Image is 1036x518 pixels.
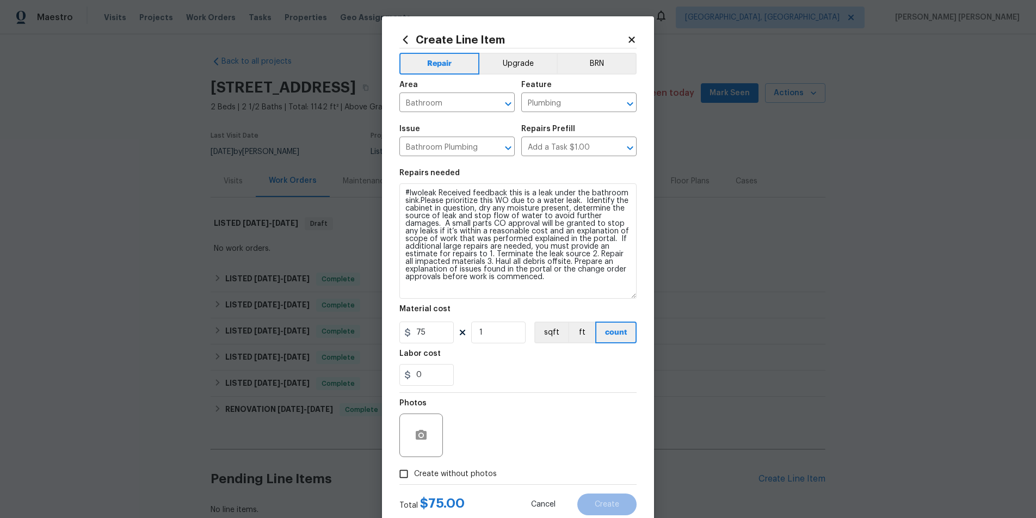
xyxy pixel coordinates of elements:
h5: Labor cost [399,350,441,357]
button: ft [568,322,595,343]
div: Total [399,498,465,511]
button: Cancel [514,494,573,515]
button: Open [622,140,638,156]
span: Cancel [531,501,556,509]
h5: Photos [399,399,427,407]
h5: Material cost [399,305,451,313]
button: Repair [399,53,479,75]
button: Open [501,96,516,112]
button: Upgrade [479,53,557,75]
button: BRN [557,53,637,75]
h5: Feature [521,81,552,89]
button: Open [501,140,516,156]
button: count [595,322,637,343]
button: Open [622,96,638,112]
button: sqft [534,322,568,343]
h5: Area [399,81,418,89]
h5: Issue [399,125,420,133]
span: Create [595,501,619,509]
button: Create [577,494,637,515]
span: Create without photos [414,468,497,480]
h5: Repairs needed [399,169,460,177]
h2: Create Line Item [399,34,627,46]
h5: Repairs Prefill [521,125,575,133]
textarea: #lwoleak Received feedback this is a leak under the bathroom sink.Please prioritize this WO due t... [399,183,637,299]
span: $ 75.00 [420,497,465,510]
